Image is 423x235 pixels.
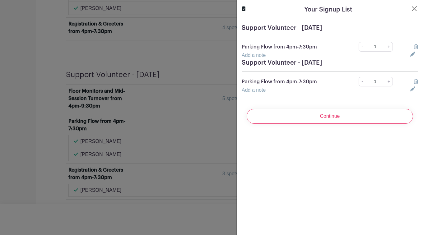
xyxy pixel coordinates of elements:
[304,5,352,14] h5: Your Signup List
[242,87,266,93] a: Add a note
[359,77,365,86] a: -
[242,59,418,67] h5: Support Volunteer - [DATE]
[242,43,342,51] p: Parking Flow from 4pm-7:30pm
[359,42,365,52] a: -
[385,42,393,52] a: +
[385,77,393,86] a: +
[247,109,413,124] input: Continue
[242,53,266,58] a: Add a note
[242,78,342,85] p: Parking Flow from 4pm-7:30pm
[242,24,418,32] h5: Support Volunteer - [DATE]
[411,5,418,12] button: Close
